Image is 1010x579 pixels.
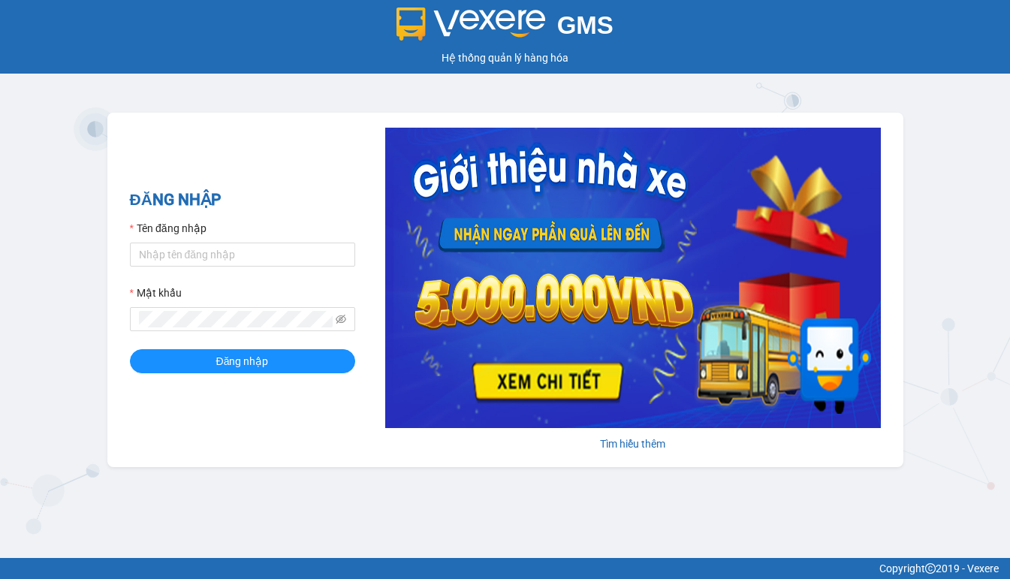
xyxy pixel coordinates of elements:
[557,11,614,39] span: GMS
[385,128,881,428] img: banner-0
[130,285,182,301] label: Mật khẩu
[130,349,355,373] button: Đăng nhập
[396,23,614,35] a: GMS
[130,220,207,237] label: Tên đăng nhập
[396,8,545,41] img: logo 2
[11,560,999,577] div: Copyright 2019 - Vexere
[925,563,936,574] span: copyright
[385,436,881,452] div: Tìm hiểu thêm
[4,50,1006,66] div: Hệ thống quản lý hàng hóa
[216,353,269,369] span: Đăng nhập
[139,311,333,327] input: Mật khẩu
[336,314,346,324] span: eye-invisible
[130,188,355,213] h2: ĐĂNG NHẬP
[130,243,355,267] input: Tên đăng nhập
